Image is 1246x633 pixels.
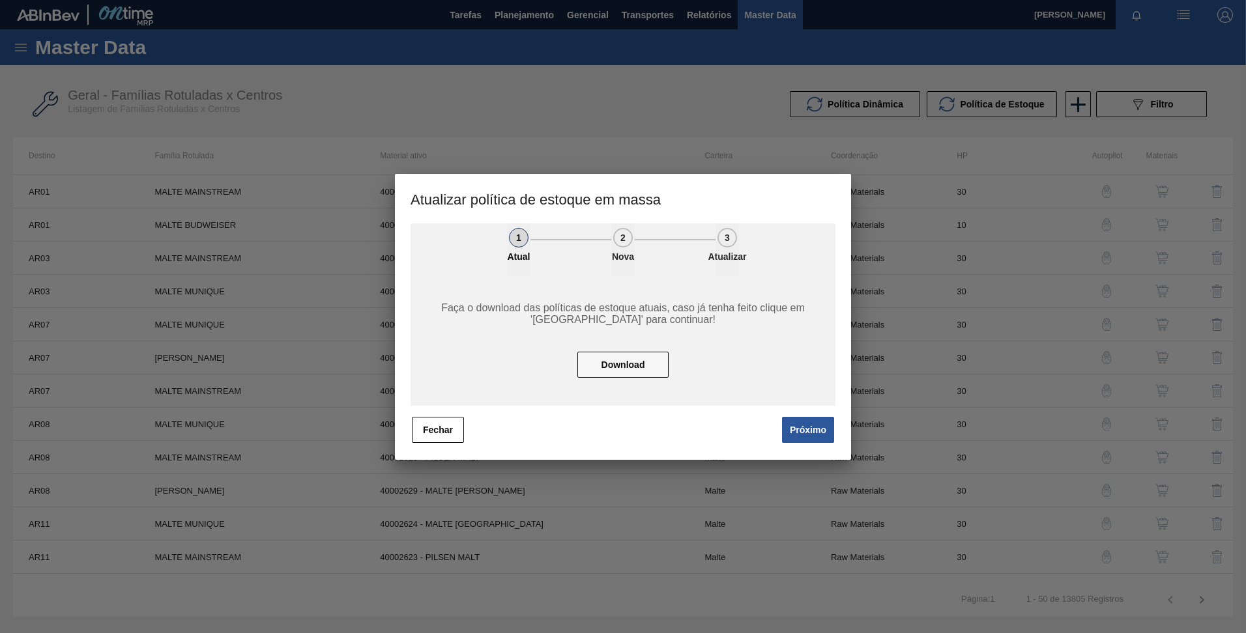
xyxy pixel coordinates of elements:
div: 3 [717,228,737,247]
h3: Atualizar política de estoque em massa [395,174,851,223]
button: 1Atual [507,223,530,275]
button: Download [577,352,669,378]
div: 1 [509,228,529,247]
p: Atualizar [695,251,760,262]
button: Fechar [412,417,464,443]
button: 2Nova [611,223,635,275]
span: Faça o download das políticas de estoque atuais, caso já tenha feito clique em '[GEOGRAPHIC_DATA]... [438,302,808,326]
p: Nova [590,251,656,262]
p: Atual [486,251,551,262]
div: 2 [613,228,633,247]
button: 3Atualizar [716,223,739,275]
button: Próximo [782,417,834,443]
